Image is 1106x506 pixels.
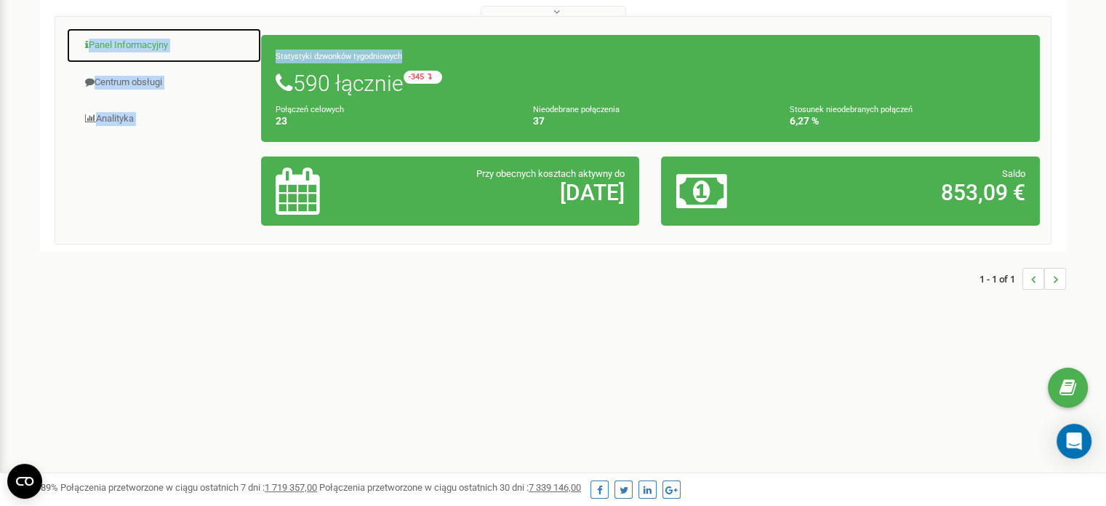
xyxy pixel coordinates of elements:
[1002,168,1025,179] span: Saldo
[476,168,625,179] span: Przy obecnych kosztach aktywny do
[276,116,511,127] h4: 23
[319,482,581,493] span: Połączenia przetworzone w ciągu ostatnich 30 dni :
[60,482,317,493] span: Połączenia przetworzone w ciągu ostatnich 7 dni :
[1057,424,1091,459] div: Open Intercom Messenger
[404,71,442,84] small: -345
[979,253,1066,304] nav: ...
[399,181,625,205] h2: [DATE]
[276,71,1025,95] h1: 590 łącznie
[800,181,1025,205] h2: 853,09 €
[790,116,1025,127] h4: 6,27 %
[7,464,42,499] button: Open CMP widget
[529,482,581,493] u: 7 339 146,00
[979,268,1022,290] span: 1 - 1 of 1
[276,52,402,61] small: Statystyki dzwonków tygodniowych
[66,101,262,137] a: Analityka
[265,482,317,493] u: 1 719 357,00
[533,105,620,114] small: Nieodebrane połączenia
[276,105,344,114] small: Połączeń celowych
[66,65,262,100] a: Centrum obsługi
[533,116,769,127] h4: 37
[790,105,913,114] small: Stosunek nieodebranych połączeń
[66,28,262,63] a: Panel Informacyjny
